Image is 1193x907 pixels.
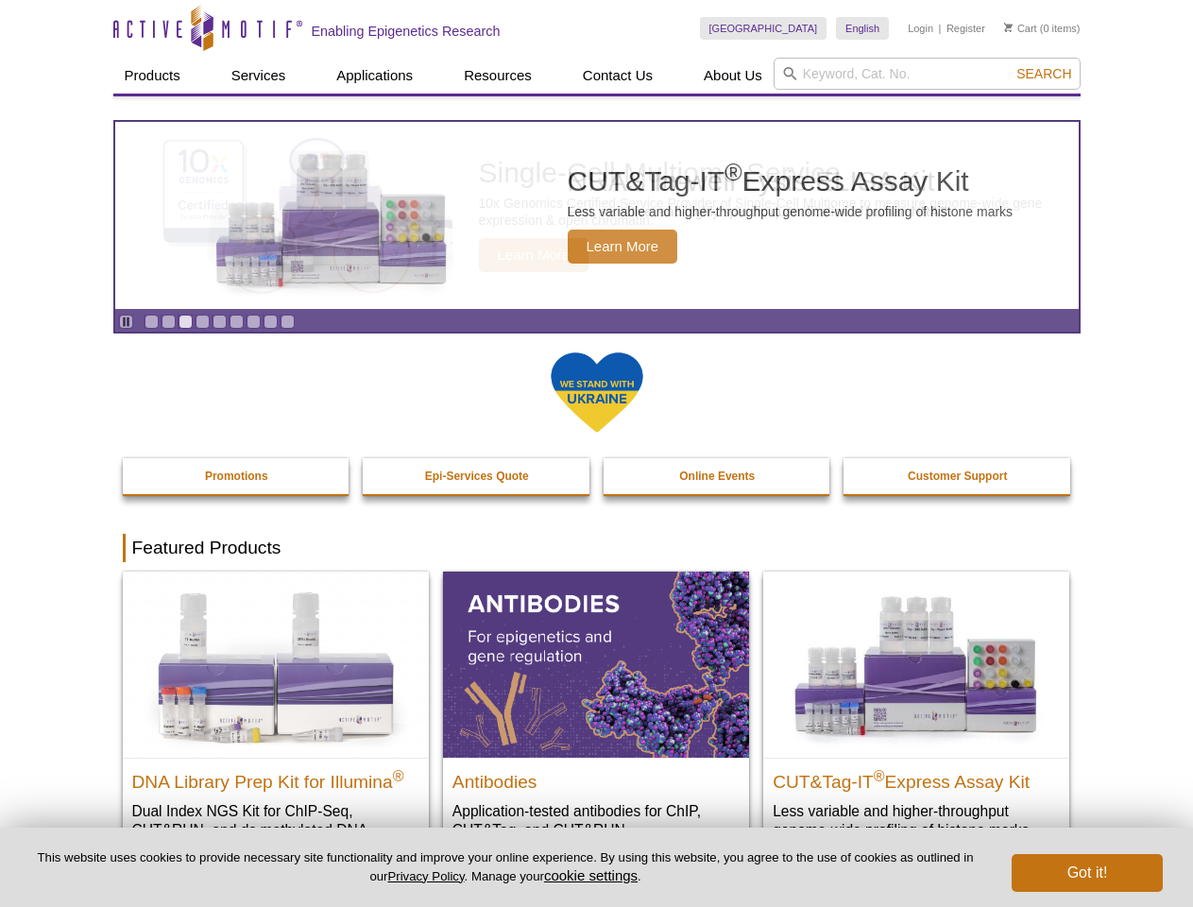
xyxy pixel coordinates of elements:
a: Epi-Services Quote [363,458,591,494]
img: All Antibodies [443,572,749,757]
a: Applications [325,58,424,94]
h2: Antibodies [452,763,740,792]
a: Products [113,58,192,94]
a: Go to slide 3 [179,315,193,329]
a: Go to slide 7 [247,315,261,329]
img: We Stand With Ukraine [550,351,644,435]
a: Go to slide 8 [264,315,278,329]
sup: ® [393,767,404,783]
a: Promotions [123,458,351,494]
a: Services [220,58,298,94]
a: [GEOGRAPHIC_DATA] [700,17,827,40]
a: Go to slide 4 [196,315,210,329]
strong: Customer Support [908,470,1007,483]
h2: Featured Products [123,534,1071,562]
h2: Single-Cell Multiome Service [479,159,1069,187]
a: Register [946,22,985,35]
a: About Us [692,58,774,94]
a: Go to slide 2 [162,315,176,329]
a: Go to slide 1 [145,315,159,329]
input: Keyword, Cat. No. [774,58,1081,90]
a: Online Events [604,458,832,494]
p: 10x Genomics Certified Service Provider of Single-Cell Multiome to measure genome-wide gene expre... [479,195,1069,229]
button: cookie settings [544,867,638,883]
a: Privacy Policy [387,869,464,883]
img: DNA Library Prep Kit for Illumina [123,572,429,757]
a: Go to slide 5 [213,315,227,329]
a: DNA Library Prep Kit for Illumina DNA Library Prep Kit for Illumina® Dual Index NGS Kit for ChIP-... [123,572,429,877]
li: | [939,17,942,40]
li: (0 items) [1004,17,1081,40]
img: Your Cart [1004,23,1013,32]
a: Login [908,22,933,35]
sup: ® [874,767,885,783]
p: Dual Index NGS Kit for ChIP-Seq, CUT&RUN, and ds methylated DNA assays. [132,801,419,859]
a: Go to slide 6 [230,315,244,329]
h2: CUT&Tag-IT Express Assay Kit [773,763,1060,792]
p: This website uses cookies to provide necessary site functionality and improve your online experie... [30,849,980,885]
a: All Antibodies Antibodies Application-tested antibodies for ChIP, CUT&Tag, and CUT&RUN. [443,572,749,858]
a: CUT&Tag-IT® Express Assay Kit CUT&Tag-IT®Express Assay Kit Less variable and higher-throughput ge... [763,572,1069,858]
p: Less variable and higher-throughput genome-wide profiling of histone marks​. [773,801,1060,840]
a: Go to slide 9 [281,315,295,329]
button: Got it! [1012,854,1163,892]
span: Learn More [479,238,589,272]
a: Cart [1004,22,1037,35]
strong: Online Events [679,470,755,483]
button: Search [1011,65,1077,82]
a: Contact Us [571,58,664,94]
a: Resources [452,58,543,94]
img: Single-Cell Multiome Service [145,129,429,302]
a: Toggle autoplay [119,315,133,329]
h2: DNA Library Prep Kit for Illumina [132,763,419,792]
a: Single-Cell Multiome Service Single-Cell Multiome Service 10x Genomics Certified Service Provider... [115,122,1079,309]
strong: Epi-Services Quote [425,470,529,483]
h2: Enabling Epigenetics Research [312,23,501,40]
img: CUT&Tag-IT® Express Assay Kit [763,572,1069,757]
article: Single-Cell Multiome Service [115,122,1079,309]
p: Application-tested antibodies for ChIP, CUT&Tag, and CUT&RUN. [452,801,740,840]
a: Customer Support [844,458,1072,494]
span: Search [1016,66,1071,81]
strong: Promotions [205,470,268,483]
a: English [836,17,889,40]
